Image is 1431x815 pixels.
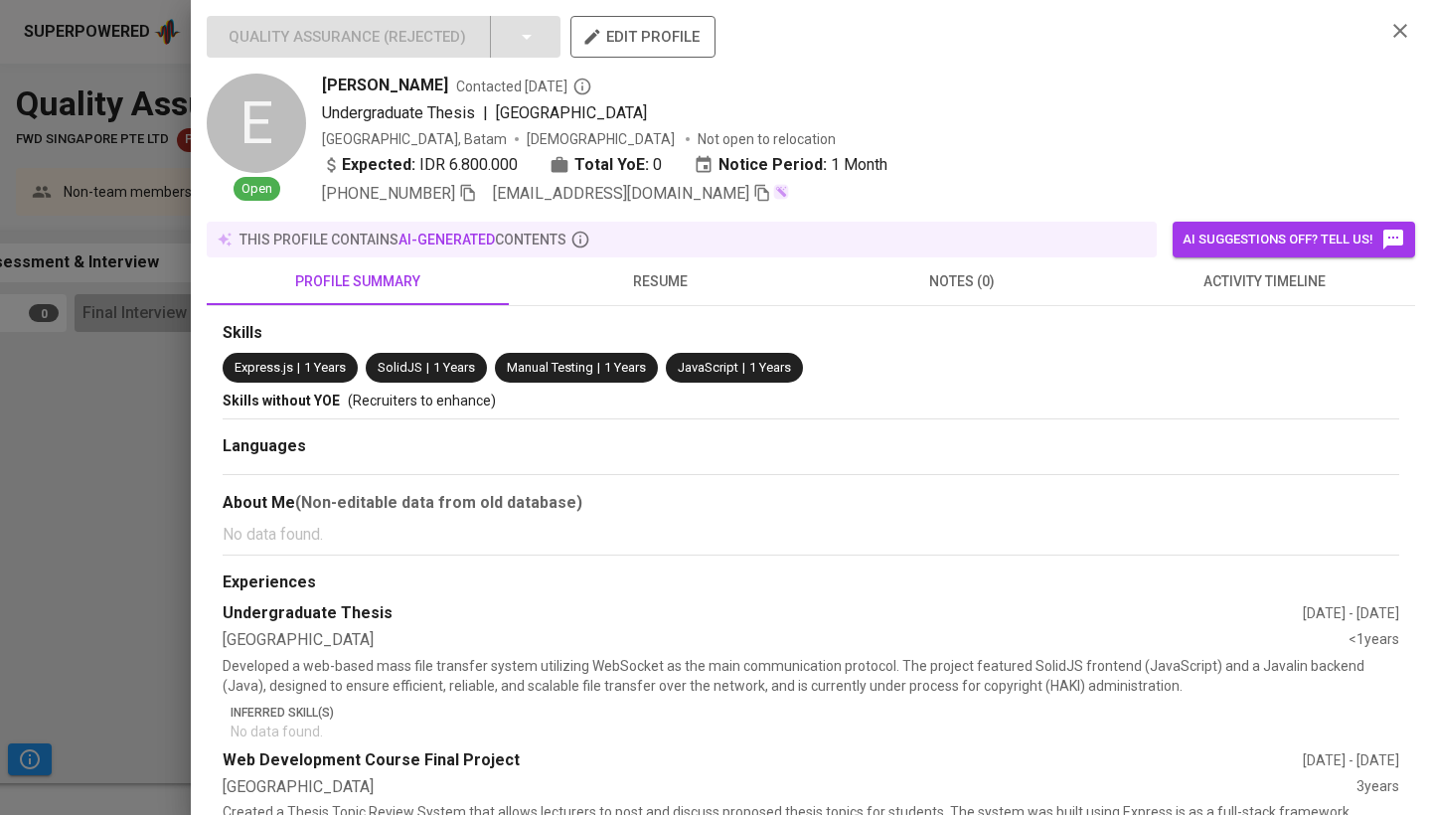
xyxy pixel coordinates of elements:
div: [GEOGRAPHIC_DATA] [223,776,1356,799]
span: Open [234,180,280,199]
span: 1 Years [749,360,791,375]
svg: By Batam recruiter [572,77,592,96]
b: (Non-editable data from old database) [295,493,582,512]
div: [GEOGRAPHIC_DATA], Batam [322,129,507,149]
div: 3 years [1356,776,1399,799]
span: 1 Years [604,360,646,375]
b: Total YoE: [574,153,649,177]
span: notes (0) [823,269,1101,294]
span: [EMAIL_ADDRESS][DOMAIN_NAME] [493,184,749,203]
div: E [207,74,306,173]
span: [GEOGRAPHIC_DATA] [496,103,647,122]
span: | [597,359,600,378]
p: this profile contains contents [239,230,566,249]
p: No data found. [231,722,1399,741]
div: About Me [223,491,1399,515]
div: Experiences [223,571,1399,594]
span: 1 Years [304,360,346,375]
span: profile summary [219,269,497,294]
div: [DATE] - [DATE] [1303,750,1399,770]
p: Developed a web-based mass file transfer system utilizing WebSocket as the main communication pro... [223,656,1399,696]
span: Skills without YOE [223,393,340,408]
div: Web Development Course Final Project [223,749,1303,772]
a: edit profile [570,28,715,44]
span: JavaScript [678,360,738,375]
div: Languages [223,435,1399,458]
span: Undergraduate Thesis [322,103,475,122]
span: 0 [653,153,662,177]
span: | [483,101,488,125]
span: | [742,359,745,378]
div: Undergraduate Thesis [223,602,1303,625]
span: 1 Years [433,360,475,375]
span: Manual Testing [507,360,593,375]
p: Inferred Skill(s) [231,704,1399,722]
img: magic_wand.svg [773,184,789,200]
span: AI-generated [398,232,495,247]
p: No data found. [223,523,1399,547]
div: Skills [223,322,1399,345]
div: IDR 6.800.000 [322,153,518,177]
div: 1 Month [694,153,887,177]
span: Express.js [235,360,293,375]
span: activity timeline [1125,269,1403,294]
p: Not open to relocation [698,129,836,149]
span: [DEMOGRAPHIC_DATA] [527,129,678,149]
span: SolidJS [378,360,422,375]
span: [PERSON_NAME] [322,74,448,97]
div: [DATE] - [DATE] [1303,603,1399,623]
span: (Recruiters to enhance) [348,393,496,408]
b: Expected: [342,153,415,177]
button: edit profile [570,16,715,58]
span: Contacted [DATE] [456,77,592,96]
span: | [426,359,429,378]
span: edit profile [586,24,700,50]
span: AI suggestions off? Tell us! [1183,228,1405,251]
span: | [297,359,300,378]
span: [PHONE_NUMBER] [322,184,455,203]
div: [GEOGRAPHIC_DATA] [223,629,1349,652]
b: Notice Period: [718,153,827,177]
span: resume [521,269,799,294]
button: AI suggestions off? Tell us! [1173,222,1415,257]
div: <1 years [1349,629,1399,652]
